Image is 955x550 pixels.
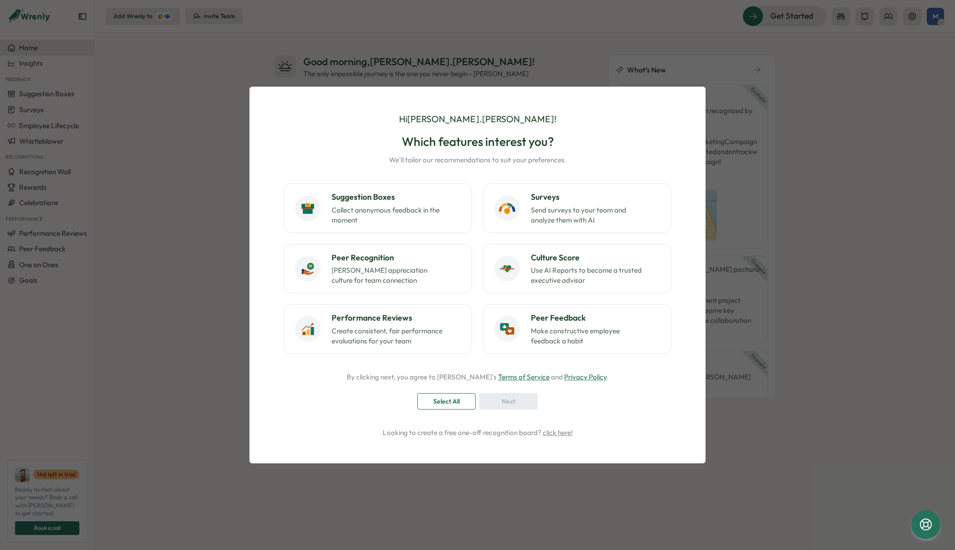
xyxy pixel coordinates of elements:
a: click here! [543,428,573,437]
h3: Surveys [531,191,660,203]
h3: Suggestion Boxes [332,191,461,203]
p: Looking to create a free one-off recognition board? [275,428,680,438]
a: Privacy Policy [564,373,607,381]
p: Create consistent, fair performance evaluations for your team [332,326,446,346]
h3: Performance Reviews [332,312,461,324]
button: Peer Recognition[PERSON_NAME] appreciation culture for team connection [284,244,472,293]
h3: Peer Recognition [332,252,461,264]
p: Collect anonymous feedback in the moment [332,205,446,225]
h3: Culture Score [531,252,660,264]
p: Make constructive employee feedback a habit [531,326,645,346]
p: Hi [PERSON_NAME].[PERSON_NAME] ! [399,112,556,126]
button: SurveysSend surveys to your team and analyze them with AI [483,183,671,233]
button: Suggestion BoxesCollect anonymous feedback in the moment [284,183,472,233]
p: [PERSON_NAME] appreciation culture for team connection [332,265,446,285]
p: We'll tailor our recommendations to suit your preferences. [389,155,566,165]
button: Culture ScoreUse AI Reports to become a trusted executive advisor [483,244,671,293]
button: Performance ReviewsCreate consistent, fair performance evaluations for your team [284,304,472,353]
button: Select All [417,393,476,410]
span: Select All [433,394,460,409]
h2: Which features interest you? [389,134,566,150]
a: Terms of Service [498,373,550,381]
button: Peer FeedbackMake constructive employee feedback a habit [483,304,671,353]
p: Use AI Reports to become a trusted executive advisor [531,265,645,285]
p: Send surveys to your team and analyze them with AI [531,205,645,225]
p: By clicking next, you agree to [PERSON_NAME]'s and . [347,372,608,382]
h3: Peer Feedback [531,312,660,324]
